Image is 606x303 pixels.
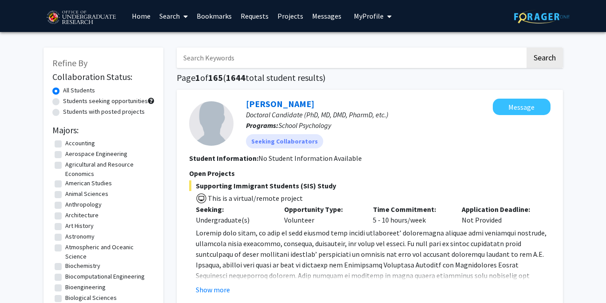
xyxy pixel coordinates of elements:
label: All Students [63,86,95,95]
label: Architecture [65,211,99,220]
span: Doctoral Candidate (PhD, MD, DMD, PharmD, etc.) [246,110,388,119]
div: 5 - 10 hours/week [366,204,455,225]
img: ForagerOne Logo [514,10,570,24]
a: Messages [308,0,346,32]
input: Search Keywords [177,48,525,68]
h1: Page of ( total student results) [177,72,563,83]
a: Search [155,0,192,32]
p: Seeking: [196,204,271,215]
h2: Majors: [52,125,154,136]
label: Astronomy [65,232,95,241]
a: Projects [273,0,308,32]
span: School Psychology [278,121,331,130]
b: Student Information: [189,154,258,163]
div: Not Provided [455,204,544,225]
label: Aerospace Engineering [65,149,127,159]
button: Show more [196,284,230,295]
span: 1 [195,72,200,83]
label: Biochemistry [65,261,100,271]
div: Volunteer [277,204,366,225]
span: Supporting Immigrant Students (SIS) Study [189,180,551,191]
button: Message Sarah Zimmerman [493,99,551,115]
span: Refine By [52,57,87,68]
span: 1644 [226,72,246,83]
div: Undergraduate(s) [196,215,271,225]
label: Students seeking opportunities [63,96,148,106]
h2: Collaboration Status: [52,72,154,82]
label: Anthropology [65,200,102,209]
label: Biological Sciences [65,293,117,303]
button: Search [527,48,563,68]
span: Open Projects [189,169,235,178]
label: Atmospheric and Oceanic Science [65,243,152,261]
label: Students with posted projects [63,107,145,116]
b: Programs: [246,121,278,130]
span: No Student Information Available [258,154,362,163]
span: My Profile [354,12,384,20]
img: University of Maryland Logo [44,7,119,29]
label: American Studies [65,179,112,188]
iframe: Chat [7,263,38,296]
label: Biocomputational Engineering [65,272,145,281]
a: Bookmarks [192,0,236,32]
a: Requests [236,0,273,32]
label: Bioengineering [65,283,106,292]
mat-chip: Seeking Collaborators [246,134,323,148]
p: Time Commitment: [373,204,448,215]
span: This is a virtual/remote project [207,194,303,203]
span: 165 [208,72,223,83]
label: Accounting [65,139,95,148]
label: Agricultural and Resource Economics [65,160,152,179]
label: Art History [65,221,94,231]
a: [PERSON_NAME] [246,98,314,109]
p: Application Deadline: [462,204,537,215]
p: Opportunity Type: [284,204,360,215]
a: Home [127,0,155,32]
label: Animal Sciences [65,189,108,199]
